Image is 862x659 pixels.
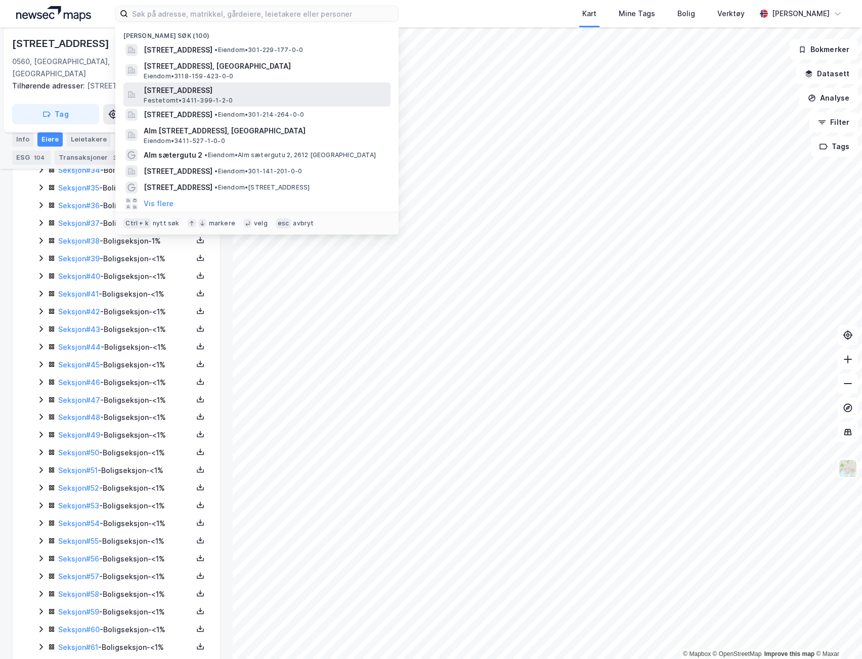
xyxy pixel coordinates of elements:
a: Seksjon#46 [58,378,100,387]
button: Tags [811,136,858,157]
a: Seksjon#56 [58,554,99,563]
a: Seksjon#60 [58,625,100,634]
a: Seksjon#55 [58,537,99,545]
a: Seksjon#37 [58,219,100,227]
div: - Boligseksjon - <1% [58,429,193,441]
span: • [214,167,218,175]
div: markere [209,219,235,227]
a: Seksjon#53 [58,501,99,510]
div: Verktøy [717,8,745,20]
a: Seksjon#52 [58,484,99,492]
button: Datasett [796,64,858,84]
div: [PERSON_NAME] søk (100) [115,24,399,42]
a: Seksjon#35 [58,183,99,192]
span: Alm [STREET_ADDRESS], [GEOGRAPHIC_DATA] [144,125,386,137]
button: Bokmerker [790,39,858,60]
div: velg [254,219,268,227]
div: - Boligseksjon - <1% [58,253,193,265]
a: OpenStreetMap [713,650,762,657]
span: Eiendom • 301-229-177-0-0 [214,46,303,54]
div: - Boligseksjon - 1% [58,235,193,247]
span: • [214,183,218,191]
span: [STREET_ADDRESS] [144,165,212,177]
div: avbryt [293,219,314,227]
div: [STREET_ADDRESS] [12,80,212,92]
div: - Boligseksjon - <1% [58,323,193,336]
div: - Boligseksjon - <1% [58,200,193,212]
a: Seksjon#40 [58,272,100,280]
div: - Boligseksjon - <1% [58,447,193,459]
button: Tag [12,104,99,124]
div: Ctrl + k [123,218,151,228]
div: - Boligseksjon - <1% [58,411,193,423]
span: • [214,111,218,118]
div: esc [276,218,291,228]
div: - Boligseksjon - <1% [58,376,193,389]
div: - Boligseksjon - <1% [58,217,193,229]
div: Leietakere [67,132,111,147]
div: 0560, [GEOGRAPHIC_DATA], [GEOGRAPHIC_DATA] [12,56,141,80]
span: • [214,46,218,54]
a: Seksjon#38 [58,237,100,245]
a: Seksjon#59 [58,607,99,616]
a: Seksjon#50 [58,448,99,457]
a: Seksjon#51 [58,466,98,475]
img: logo.a4113a55bc3d86da70a041830d287a7e.svg [16,6,91,21]
span: Eiendom • 3118-159-423-0-0 [144,72,233,80]
span: Eiendom • 301-214-264-0-0 [214,111,304,119]
div: nytt søk [153,219,180,227]
div: Transaksjoner [55,151,124,165]
div: - Boligseksjon - <1% [58,306,193,318]
div: - Boligseksjon - <1% [58,571,193,583]
img: Z [838,459,857,478]
div: - Boligseksjon - <1% [58,464,193,477]
div: - Boligseksjon - <1% [58,535,193,547]
span: [STREET_ADDRESS] [144,84,386,97]
span: Eiendom • 3411-527-1-0-0 [144,137,225,145]
span: Tilhørende adresser: [12,81,87,90]
span: • [204,151,207,159]
div: ESG [12,151,51,165]
div: 104 [32,153,47,163]
div: Eiere [37,132,63,147]
div: Info [12,132,33,147]
div: Mine Tags [619,8,655,20]
div: - Boligseksjon - <1% [58,359,193,371]
a: Seksjon#61 [58,643,98,651]
a: Seksjon#44 [58,343,101,351]
a: Seksjon#41 [58,290,99,298]
span: [STREET_ADDRESS] [144,181,212,194]
a: Mapbox [683,650,711,657]
div: - Boligseksjon - <1% [58,624,193,636]
iframe: Chat Widget [811,610,862,659]
a: Seksjon#57 [58,572,99,581]
a: Seksjon#58 [58,590,99,598]
span: Festetomt • 3411-399-1-2-0 [144,97,233,105]
div: - Boligseksjon - <1% [58,394,193,406]
div: - Boligseksjon - <1% [58,482,193,494]
a: Seksjon#34 [58,166,100,174]
div: Kart [582,8,596,20]
div: - Boligseksjon - <1% [58,182,193,194]
div: - Boligseksjon - <1% [58,164,193,176]
div: - Boligseksjon - <1% [58,288,193,300]
span: [STREET_ADDRESS], [GEOGRAPHIC_DATA] [144,60,386,72]
a: Seksjon#43 [58,325,100,334]
div: Kontrollprogram for chat [811,610,862,659]
div: - Boligseksjon - <1% [58,641,193,653]
div: Bolig [677,8,695,20]
span: Alm sætergutu 2 [144,149,202,161]
a: Improve this map [764,650,814,657]
input: Søk på adresse, matrikkel, gårdeiere, leietakere eller personer [128,6,398,21]
div: - Boligseksjon - <1% [58,553,193,565]
a: Seksjon#45 [58,360,100,369]
a: Seksjon#49 [58,431,100,439]
a: Seksjon#54 [58,519,100,528]
button: Vis flere [144,198,174,210]
span: [STREET_ADDRESS] [144,109,212,121]
span: Eiendom • Alm sætergutu 2, 2612 [GEOGRAPHIC_DATA] [204,151,376,159]
a: Seksjon#48 [58,413,100,421]
div: - Boligseksjon - <1% [58,500,193,512]
div: [PERSON_NAME] [772,8,830,20]
span: [STREET_ADDRESS] [144,44,212,56]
